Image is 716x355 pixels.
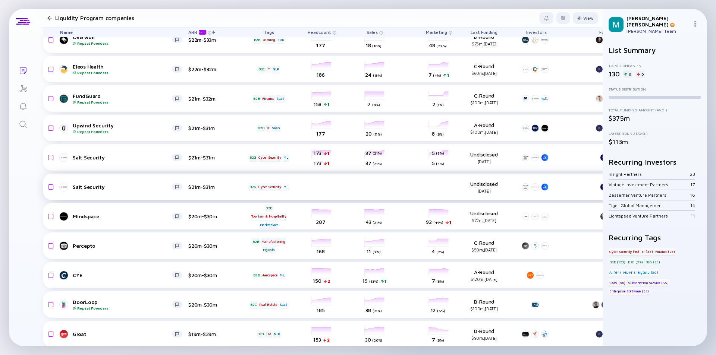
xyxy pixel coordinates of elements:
div: 14 [690,203,695,208]
div: IT (33) [641,248,654,255]
div: IT [267,66,271,73]
div: NLP [273,330,281,338]
div: SaaS (98) [609,279,626,286]
div: Latest Round (Avg.) [609,131,701,136]
div: 0 [623,70,632,78]
div: Repeat Founders [73,129,172,134]
div: Total Funding Amount (Avg.) [609,108,701,112]
div: SDK [277,36,285,44]
span: Sales [367,29,378,35]
div: Total Companies [609,63,701,68]
div: $90m, [DATE] [460,336,508,340]
div: B2C [249,301,257,308]
div: AI (64) [609,269,622,276]
div: D-Round [460,34,508,46]
div: D-Round [460,328,508,340]
div: $72m, [DATE] [460,218,508,223]
div: $22m-$33m [188,37,237,43]
div: $75m, [DATE] [460,41,508,46]
div: [PERSON_NAME] Team [626,28,689,34]
a: DoorLoopRepeat Founders [60,299,188,310]
img: Menu [692,21,698,27]
div: IT [266,124,270,132]
div: Cyber Security [258,154,282,161]
div: ML [279,272,285,279]
div: $21m-$31m [188,125,237,131]
div: $50m, [DATE] [460,247,508,252]
div: 16 [690,192,695,198]
div: 23 [690,171,695,177]
a: Upwind SecurityRepeat Founders [60,122,188,134]
div: B2C [258,66,266,73]
div: $100m, [DATE] [460,100,508,105]
div: Name [54,27,188,37]
div: B2B [265,204,273,212]
div: CYE [73,272,172,278]
div: ML (41) [622,269,636,276]
div: [DATE] [460,159,508,164]
div: 17 [690,182,695,187]
div: Real Estate [258,301,278,308]
a: CYE [60,271,188,280]
span: Marketing [426,29,447,35]
div: Lightspeed Venture Partners [609,213,691,219]
div: $21m-$32m [188,95,237,102]
div: B2G (25) [645,258,661,266]
div: Eleos Health [73,63,172,75]
div: C-Round [460,92,508,105]
div: B2B [252,95,260,102]
div: ML [283,183,289,191]
h2: List Summary [609,46,701,54]
div: Manufacturing [261,238,286,245]
div: $20m-$30m [188,243,237,249]
div: A-Round [460,269,508,282]
div: $100m, [DATE] [460,306,508,311]
div: $21m-$31m [188,154,237,161]
a: Eleos HealthRepeat Founders [60,63,188,75]
div: C-Round [460,63,508,76]
div: $20m-$30m [188,213,237,219]
div: Enterprise Software (52) [609,288,650,295]
h1: Liquidity Program companies [55,15,134,21]
div: $60m, [DATE] [460,71,508,76]
img: Mordechai Profile Picture [609,17,624,32]
div: beta [199,30,206,35]
div: Gloat [73,331,172,337]
div: Founders [587,27,631,37]
div: Subscription Service (65) [627,279,669,286]
div: 11 [691,213,695,219]
div: $113m [609,138,701,146]
span: Last Funding [471,29,497,35]
div: Repeat Founders [73,41,172,45]
div: Tags [248,27,290,37]
div: $120m, [DATE] [460,277,508,282]
div: Upwind Security [73,122,172,134]
div: Salt Security [73,184,172,190]
div: $22m-$32m [188,66,237,72]
div: B2B [253,36,261,44]
div: Gaming [262,36,276,44]
div: Cyber Security (40) [609,248,640,255]
div: Mindspace [73,213,172,219]
a: Investor Map [9,79,37,97]
div: Aerospace [261,272,278,279]
div: $21m-$31m [188,184,237,190]
div: $20m-$30m [188,301,237,308]
div: Finance [261,95,275,102]
div: Repeat Founders [73,306,172,310]
div: $100m, [DATE] [460,130,508,134]
h2: Recurring Investors [609,158,701,166]
div: Finance (28) [654,248,676,255]
div: $375m [609,114,701,122]
button: View [573,12,598,24]
div: ARR [188,29,208,35]
div: NLP [272,66,280,73]
a: Reminders [9,97,37,115]
div: 0 [635,70,645,78]
div: SaaS [271,124,280,132]
div: BigData [262,246,276,254]
a: Salt Security [60,183,188,191]
div: FundGuard [73,93,172,104]
div: B2B [257,330,264,338]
